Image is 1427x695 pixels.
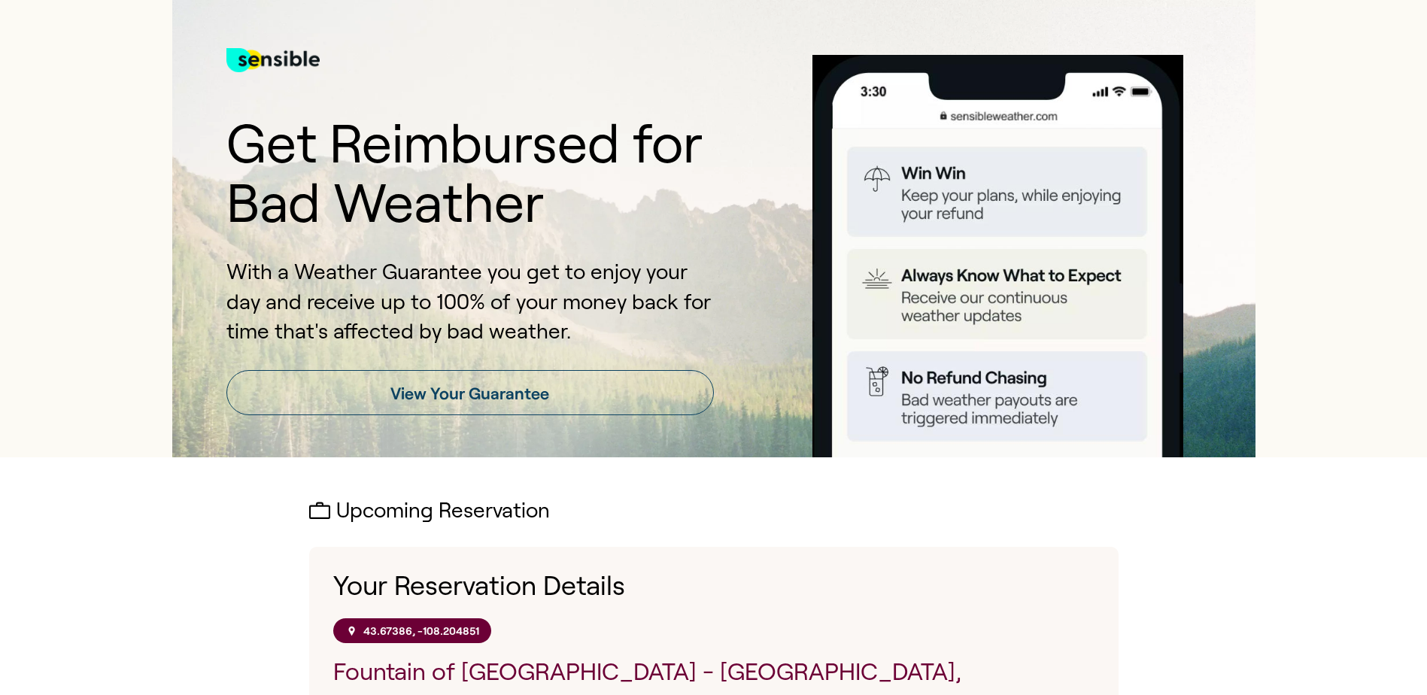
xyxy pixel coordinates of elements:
h1: Get Reimbursed for Bad Weather [226,114,714,233]
img: test for bg [226,30,320,90]
p: 43.67386, -108.204851 [363,624,479,637]
img: Product box [795,55,1201,457]
h1: Your Reservation Details [333,571,1095,601]
p: With a Weather Guarantee you get to enjoy your day and receive up to 100% of your money back for ... [226,257,714,346]
a: View Your Guarantee [226,370,714,415]
h2: Upcoming Reservation [309,499,1119,523]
